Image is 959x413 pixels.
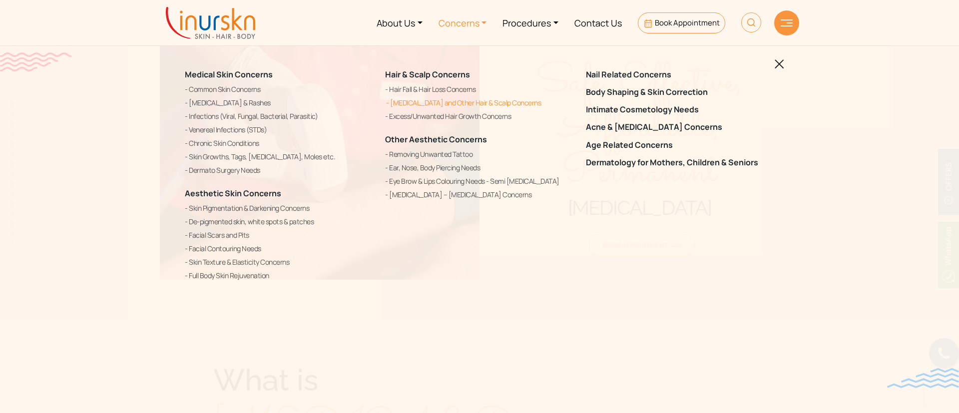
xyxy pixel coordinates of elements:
[185,151,373,163] a: Skin Growths, Tags, [MEDICAL_DATA], Moles etc.
[586,123,774,132] a: Acne & [MEDICAL_DATA] Concerns
[385,134,487,145] a: Other Aesthetic Concerns
[185,216,373,228] a: De-pigmented skin, white spots & patches
[385,110,573,122] a: Excess/Unwanted Hair Growth Concerns
[185,164,373,176] a: Dermato Surgery Needs
[586,70,774,79] a: Nail Related Concerns
[185,202,373,214] a: Skin Pigmentation & Darkening Concerns
[655,17,720,28] span: Book Appointment
[185,69,273,80] a: Medical Skin Concerns
[185,83,373,95] a: Common Skin Concerns
[166,7,255,39] img: inurskn-logo
[369,4,431,41] a: About Us
[775,59,784,69] img: blackclosed
[385,189,573,201] a: [MEDICAL_DATA] – [MEDICAL_DATA] Concerns
[431,4,495,41] a: Concerns
[385,97,573,109] a: [MEDICAL_DATA] and Other Hair & Scalp Concerns
[185,97,373,109] a: [MEDICAL_DATA] & Rashes
[638,12,725,33] a: Book Appointment
[586,158,774,167] a: Dermatology for Mothers, Children & Seniors
[185,110,373,122] a: Infections (Viral, Fungal, Bacterial, Parasitic)
[385,148,573,160] a: Removing Unwanted Tattoo
[494,4,566,41] a: Procedures
[185,229,373,241] a: Facial Scars and Pits
[887,368,959,388] img: bluewave
[586,105,774,114] a: Intimate Cosmetology Needs
[781,19,793,26] img: hamLine.svg
[385,83,573,95] a: Hair Fall & Hair Loss Concerns
[385,175,573,187] a: Eye Brow & Lips Colouring Needs - Semi [MEDICAL_DATA]
[385,162,573,174] a: Ear, Nose, Body Piercing Needs
[566,4,630,41] a: Contact Us
[741,12,761,32] img: HeaderSearch
[185,124,373,136] a: Venereal Infections (STDs)
[586,140,774,150] a: Age Related Concerns
[185,188,281,199] a: Aesthetic Skin Concerns
[185,256,373,268] a: Skin Texture & Elasticity Concerns
[185,243,373,255] a: Facial Contouring Needs
[586,87,774,97] a: Body Shaping & Skin Correction
[185,270,373,282] a: Full Body Skin Rejuvenation
[385,69,470,80] a: Hair & Scalp Concerns
[185,137,373,149] a: Chronic Skin Conditions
